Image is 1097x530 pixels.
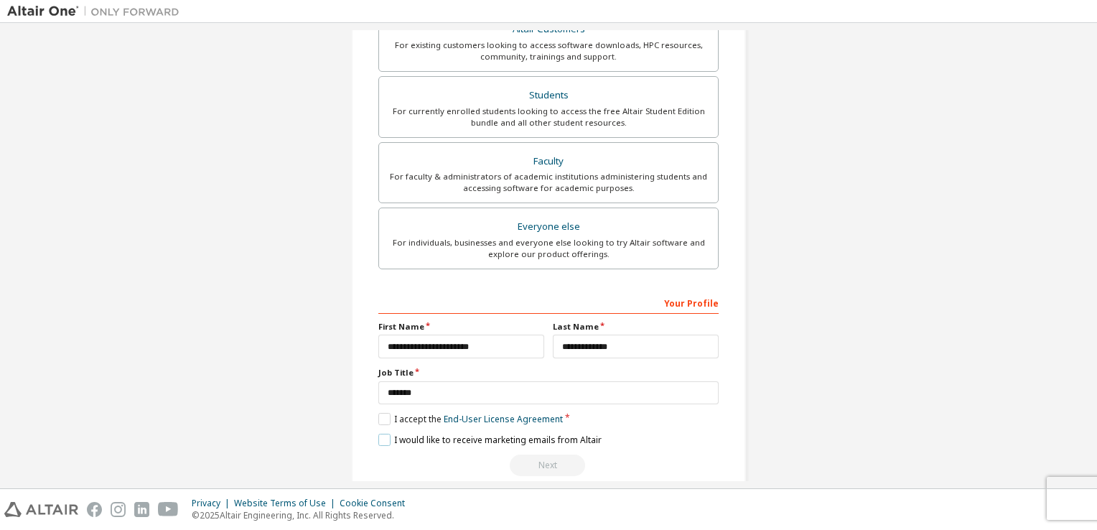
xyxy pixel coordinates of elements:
[7,4,187,19] img: Altair One
[340,498,414,509] div: Cookie Consent
[388,237,709,260] div: For individuals, businesses and everyone else looking to try Altair software and explore our prod...
[158,502,179,517] img: youtube.svg
[388,85,709,106] div: Students
[134,502,149,517] img: linkedin.svg
[87,502,102,517] img: facebook.svg
[388,217,709,237] div: Everyone else
[378,455,719,476] div: Read and acccept EULA to continue
[388,106,709,129] div: For currently enrolled students looking to access the free Altair Student Edition bundle and all ...
[4,502,78,517] img: altair_logo.svg
[553,321,719,333] label: Last Name
[378,434,602,446] label: I would like to receive marketing emails from Altair
[388,152,709,172] div: Faculty
[388,39,709,62] div: For existing customers looking to access software downloads, HPC resources, community, trainings ...
[234,498,340,509] div: Website Terms of Use
[444,413,563,425] a: End-User License Agreement
[378,367,719,378] label: Job Title
[111,502,126,517] img: instagram.svg
[378,413,563,425] label: I accept the
[378,291,719,314] div: Your Profile
[378,321,544,333] label: First Name
[192,509,414,521] p: © 2025 Altair Engineering, Inc. All Rights Reserved.
[192,498,234,509] div: Privacy
[388,171,709,194] div: For faculty & administrators of academic institutions administering students and accessing softwa...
